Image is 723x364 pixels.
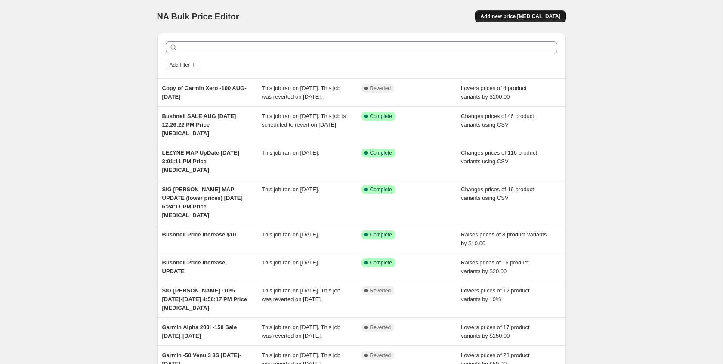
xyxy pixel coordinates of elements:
span: LEZYNE MAP UpDate [DATE] 3:01:11 PM Price [MEDICAL_DATA] [162,149,239,173]
span: Add new price [MEDICAL_DATA] [480,13,560,20]
span: This job ran on [DATE]. This job is scheduled to revert on [DATE]. [262,113,346,128]
span: Bushnell Price Increase UPDATE [162,259,226,274]
span: Bushnell Price Increase $10 [162,231,236,238]
span: Complete [370,259,392,266]
span: Changes prices of 46 product variants using CSV [461,113,534,128]
span: This job ran on [DATE]. [262,149,319,156]
span: Lowers prices of 12 product variants by 10% [461,287,530,302]
span: Lowers prices of 17 product variants by $150.00 [461,324,530,339]
span: Raises prices of 16 product variants by $20.00 [461,259,529,274]
span: Complete [370,231,392,238]
span: Complete [370,149,392,156]
span: NA Bulk Price Editor [157,12,239,21]
span: Lowers prices of 4 product variants by $100.00 [461,85,526,100]
span: This job ran on [DATE]. [262,186,319,193]
span: This job ran on [DATE]. This job was reverted on [DATE]. [262,287,340,302]
span: Complete [370,186,392,193]
span: Garmin Alpha 200i -150 Sale [DATE]-[DATE] [162,324,237,339]
span: Changes prices of 16 product variants using CSV [461,186,534,201]
span: SIG [PERSON_NAME] -10% [DATE]-[DATE] 4:56:17 PM Price [MEDICAL_DATA] [162,287,247,311]
span: Add filter [170,62,190,68]
span: Reverted [370,324,391,331]
span: This job ran on [DATE]. This job was reverted on [DATE]. [262,324,340,339]
span: Raises prices of 8 product variants by $10.00 [461,231,547,246]
span: Bushnell SALE AUG [DATE] 12:26:22 PM Price [MEDICAL_DATA] [162,113,236,137]
span: Reverted [370,85,391,92]
span: This job ran on [DATE]. [262,231,319,238]
span: This job ran on [DATE]. [262,259,319,266]
span: Reverted [370,352,391,359]
span: Copy of Garmin Xero -100 AUG-[DATE] [162,85,247,100]
span: Changes prices of 116 product variants using CSV [461,149,537,165]
span: Reverted [370,287,391,294]
span: Complete [370,113,392,120]
button: Add filter [166,60,200,70]
span: SIG [PERSON_NAME] MAP UPDATE (lower prices) [DATE] 6:24:11 PM Price [MEDICAL_DATA] [162,186,243,218]
button: Add new price [MEDICAL_DATA] [475,10,565,22]
span: This job ran on [DATE]. This job was reverted on [DATE]. [262,85,340,100]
